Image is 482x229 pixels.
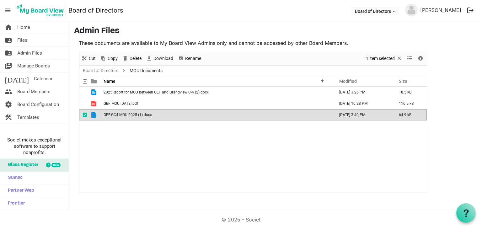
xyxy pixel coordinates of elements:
span: Board Configuration [17,98,59,111]
button: Cut [80,55,97,62]
div: Download [144,52,175,65]
td: checkbox [79,109,87,120]
td: 64.9 kB is template cell column header Size [392,109,427,120]
span: Calendar [34,72,52,85]
div: Clear selection [364,52,404,65]
span: people [5,85,12,98]
span: Frontier [5,197,25,210]
span: MOU Documents [128,67,164,75]
h3: Admin Files [74,26,477,37]
a: Board of Directors [68,4,123,17]
td: is template cell column header type [87,98,102,109]
td: GEF.GC4 MOU 2025 (1).docx is template cell column header Name [102,109,333,120]
a: My Board View Logo [15,3,68,18]
button: Board of Directors dropdownbutton [351,7,399,15]
span: folder_shared [5,47,12,59]
span: GEF MOU [DATE].pdf [104,101,138,106]
button: Copy [99,55,119,62]
span: Size [399,79,407,84]
span: Glass Register [5,159,38,171]
span: Templates [17,111,39,124]
span: Manage Boards [17,60,50,72]
button: Rename [177,55,202,62]
span: Home [17,21,30,34]
span: 1 item selected [365,55,395,62]
span: menu [2,4,14,16]
span: Rename [185,55,202,62]
td: November 09, 2024 10:28 PM column header Modified [333,98,392,109]
span: home [5,21,12,34]
td: 18.5 kB is template cell column header Size [392,87,427,98]
span: settings [5,98,12,111]
div: Cut [79,52,98,65]
td: June 10, 2025 3:26 PM column header Modified [333,87,392,98]
button: logout [464,4,477,17]
div: new [51,163,61,167]
span: 2025Report for MOU between GEF and Grandview C-4 (2).docx [104,90,209,94]
a: © 2025 - Societ [222,216,260,223]
button: Delete [121,55,143,62]
div: View [404,52,415,65]
span: Admin Files [17,47,42,59]
span: switch_account [5,60,12,72]
img: My Board View Logo [15,3,66,18]
td: June 10, 2025 3:40 PM column header Modified [333,109,392,120]
td: 116.5 kB is template cell column header Size [392,98,427,109]
span: [DATE] [5,72,29,85]
span: Partner Web [5,184,34,197]
span: Societ makes exceptional software to support nonprofits. [3,137,66,156]
img: no-profile-picture.svg [405,4,418,16]
span: Download [153,55,174,62]
span: Cut [88,55,96,62]
div: Rename [175,52,203,65]
span: construction [5,111,12,124]
button: Details [416,55,425,62]
a: Board of Directors [82,67,120,75]
button: Selection [365,55,404,62]
span: Files [17,34,27,46]
span: folder_shared [5,34,12,46]
td: checkbox [79,87,87,98]
button: Download [145,55,174,62]
div: Copy [98,52,120,65]
td: is template cell column header type [87,87,102,98]
a: [PERSON_NAME] [418,4,464,16]
td: GEF MOU Nov 2022.pdf is template cell column header Name [102,98,333,109]
p: These documents are available to My Board View Admins only and cannot be accessed by other Board ... [79,39,427,47]
span: Delete [129,55,142,62]
td: 2025Report for MOU between GEF and Grandview C-4 (2).docx is template cell column header Name [102,87,333,98]
span: Name [104,79,115,84]
span: Copy [107,55,118,62]
td: checkbox [79,98,87,109]
div: Delete [120,52,144,65]
span: Board Members [17,85,51,98]
span: Sumac [5,172,23,184]
span: GEF.GC4 MOU 2025 (1).docx [104,113,152,117]
div: Details [415,52,426,65]
button: View dropdownbutton [406,55,413,62]
td: is template cell column header type [87,109,102,120]
span: Modified [339,79,357,84]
